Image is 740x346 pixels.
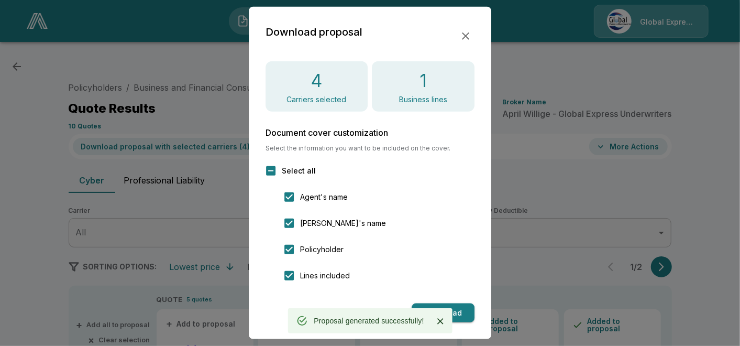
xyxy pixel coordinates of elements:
p: Business lines [399,96,447,103]
div: Proposal generated successfully! [314,311,424,330]
span: Policyholder [300,244,344,255]
span: Select the information you want to be included on the cover. [266,145,475,152]
span: [PERSON_NAME]'s name [300,218,386,229]
span: Select all [282,165,316,176]
h6: Document cover customization [266,128,475,137]
span: Agent's name [300,191,348,202]
h2: Download proposal [266,24,362,40]
button: Cancel [369,304,403,323]
h4: 4 [311,70,322,92]
span: Lines included [300,270,350,281]
h4: 1 [419,70,427,92]
p: Carriers selected [287,96,347,103]
button: Download [412,304,474,323]
button: Close [433,313,448,329]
